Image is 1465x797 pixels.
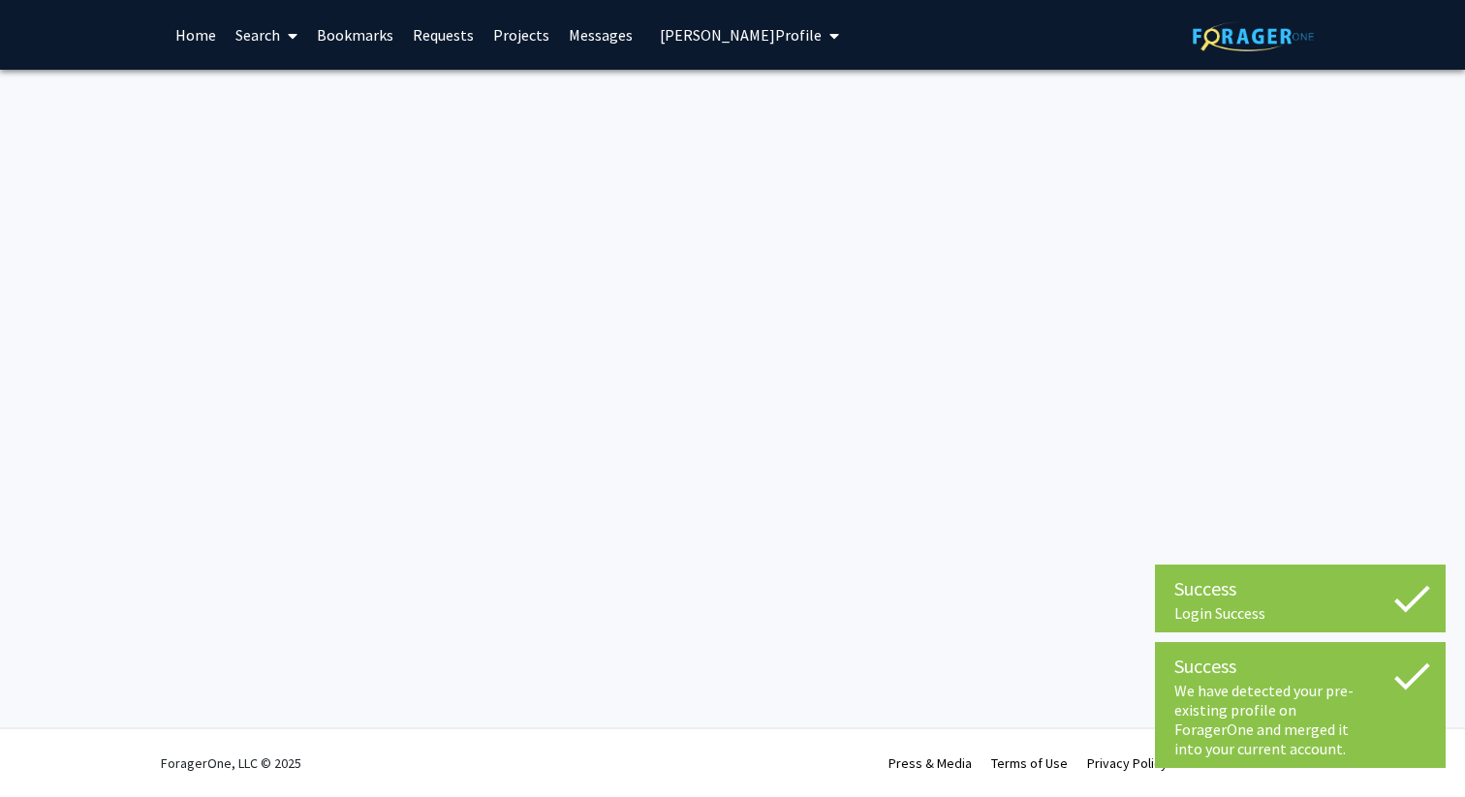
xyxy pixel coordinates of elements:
[1087,754,1168,772] a: Privacy Policy
[483,1,559,69] a: Projects
[559,1,642,69] a: Messages
[403,1,483,69] a: Requests
[1174,681,1426,758] div: We have detected your pre-existing profile on ForagerOne and merged it into your current account.
[991,754,1068,772] a: Terms of Use
[888,754,972,772] a: Press & Media
[1193,21,1314,51] img: ForagerOne Logo
[166,1,226,69] a: Home
[1174,652,1426,681] div: Success
[307,1,403,69] a: Bookmarks
[1174,603,1426,623] div: Login Success
[1174,574,1426,603] div: Success
[226,1,307,69] a: Search
[161,729,301,797] div: ForagerOne, LLC © 2025
[660,25,822,45] span: [PERSON_NAME] Profile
